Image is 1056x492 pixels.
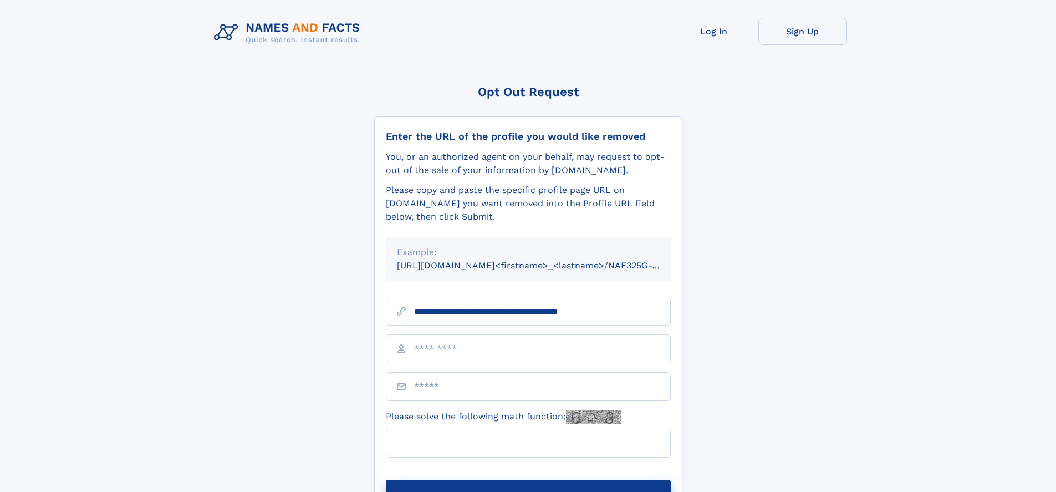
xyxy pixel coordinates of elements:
div: Enter the URL of the profile you would like removed [386,130,671,143]
a: Sign Up [758,18,847,45]
div: Example: [397,246,660,259]
small: [URL][DOMAIN_NAME]<firstname>_<lastname>/NAF325G-xxxxxxxx [397,260,692,271]
label: Please solve the following math function: [386,410,621,424]
a: Log In [670,18,758,45]
img: Logo Names and Facts [210,18,369,48]
div: Opt Out Request [374,85,682,99]
div: Please copy and paste the specific profile page URL on [DOMAIN_NAME] you want removed into the Pr... [386,184,671,224]
div: You, or an authorized agent on your behalf, may request to opt-out of the sale of your informatio... [386,150,671,177]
